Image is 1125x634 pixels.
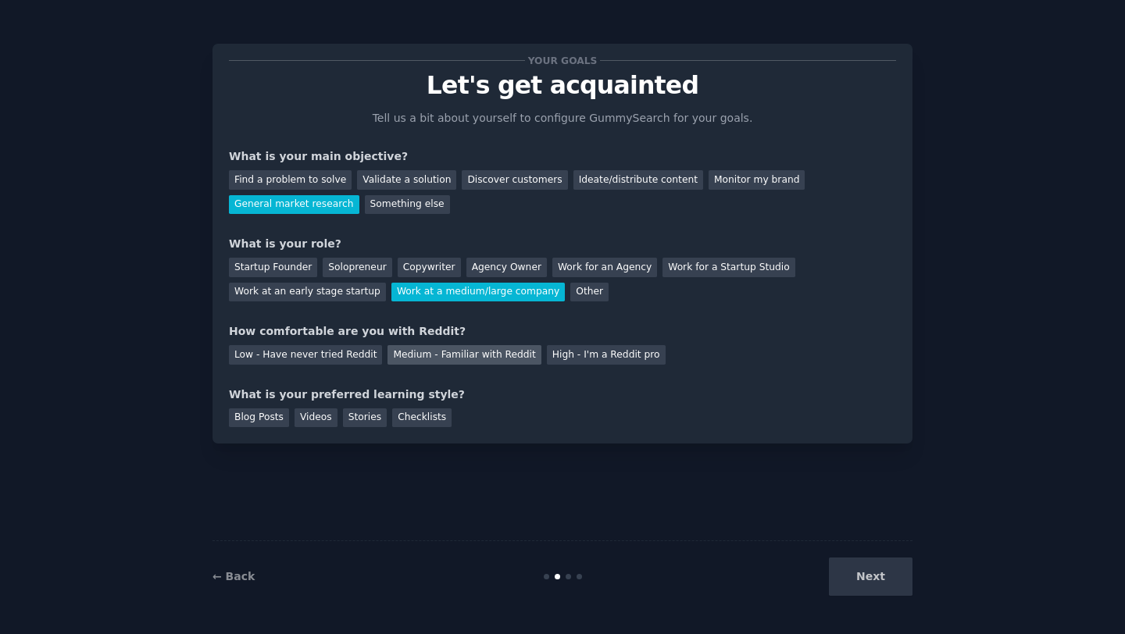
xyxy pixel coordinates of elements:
[391,283,565,302] div: Work at a medium/large company
[366,110,759,126] p: Tell us a bit about yourself to configure GummySearch for your goals.
[573,170,703,190] div: Ideate/distribute content
[229,195,359,215] div: General market research
[570,283,609,302] div: Other
[229,148,896,165] div: What is your main objective?
[387,345,541,365] div: Medium - Familiar with Reddit
[709,170,805,190] div: Monitor my brand
[229,323,896,340] div: How comfortable are you with Reddit?
[462,170,567,190] div: Discover customers
[229,283,386,302] div: Work at an early stage startup
[398,258,461,277] div: Copywriter
[343,408,387,428] div: Stories
[392,408,452,428] div: Checklists
[323,258,391,277] div: Solopreneur
[662,258,795,277] div: Work for a Startup Studio
[466,258,547,277] div: Agency Owner
[295,408,337,428] div: Videos
[229,386,896,403] div: What is your preferred learning style?
[229,345,382,365] div: Low - Have never tried Reddit
[365,195,450,215] div: Something else
[357,170,456,190] div: Validate a solution
[229,170,352,190] div: Find a problem to solve
[229,408,289,428] div: Blog Posts
[229,258,317,277] div: Startup Founder
[525,52,600,69] span: Your goals
[229,236,896,252] div: What is your role?
[547,345,666,365] div: High - I'm a Reddit pro
[229,72,896,99] p: Let's get acquainted
[212,570,255,582] a: ← Back
[552,258,657,277] div: Work for an Agency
